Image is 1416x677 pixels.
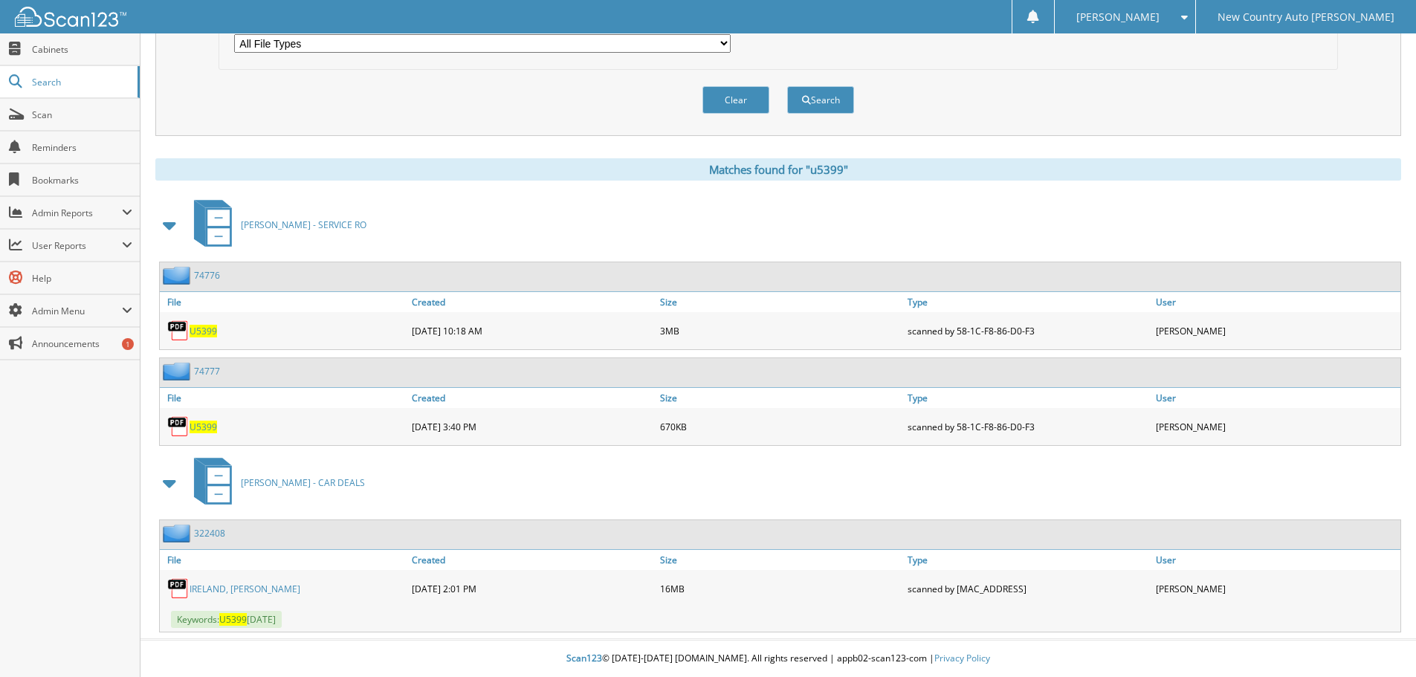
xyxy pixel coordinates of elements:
button: Clear [702,86,769,114]
span: Help [32,272,132,285]
img: folder2.png [163,266,194,285]
span: [PERSON_NAME] - CAR DEALS [241,476,365,489]
span: Admin Reports [32,207,122,219]
img: PDF.png [167,415,190,438]
a: U5399 [190,421,217,433]
span: New Country Auto [PERSON_NAME] [1218,13,1394,22]
a: Created [408,388,656,408]
div: 1 [122,338,134,350]
div: [PERSON_NAME] [1152,412,1400,441]
span: [PERSON_NAME] - SERVICE RO [241,218,366,231]
div: scanned by 58-1C-F8-86-D0-F3 [904,412,1152,441]
a: Type [904,550,1152,570]
a: Type [904,388,1152,408]
a: File [160,550,408,570]
div: [PERSON_NAME] [1152,574,1400,603]
a: 322408 [194,527,225,540]
span: Scan [32,108,132,121]
a: Created [408,550,656,570]
a: IRELAND, [PERSON_NAME] [190,583,300,595]
a: File [160,388,408,408]
a: U5399 [190,325,217,337]
img: scan123-logo-white.svg [15,7,126,27]
div: 16MB [656,574,905,603]
div: scanned by [MAC_ADDRESS] [904,574,1152,603]
div: 3MB [656,316,905,346]
div: © [DATE]-[DATE] [DOMAIN_NAME]. All rights reserved | appb02-scan123-com | [140,641,1416,677]
a: Size [656,292,905,312]
img: folder2.png [163,362,194,380]
span: Scan123 [566,652,602,664]
img: PDF.png [167,577,190,600]
span: Reminders [32,141,132,154]
div: 670KB [656,412,905,441]
span: Announcements [32,337,132,350]
span: Bookmarks [32,174,132,187]
img: PDF.png [167,320,190,342]
a: Size [656,388,905,408]
div: [PERSON_NAME] [1152,316,1400,346]
a: 74777 [194,365,220,378]
a: File [160,292,408,312]
span: User Reports [32,239,122,252]
span: U5399 [219,613,247,626]
a: User [1152,550,1400,570]
a: Type [904,292,1152,312]
span: Keywords: [DATE] [171,611,282,628]
div: Matches found for "u5399" [155,158,1401,181]
a: Size [656,550,905,570]
a: User [1152,388,1400,408]
a: Created [408,292,656,312]
div: [DATE] 2:01 PM [408,574,656,603]
span: Admin Menu [32,305,122,317]
div: scanned by 58-1C-F8-86-D0-F3 [904,316,1152,346]
a: 74776 [194,269,220,282]
a: Privacy Policy [934,652,990,664]
span: Search [32,76,130,88]
a: [PERSON_NAME] - CAR DEALS [185,453,365,512]
span: Cabinets [32,43,132,56]
div: [DATE] 10:18 AM [408,316,656,346]
img: folder2.png [163,524,194,542]
a: User [1152,292,1400,312]
a: [PERSON_NAME] - SERVICE RO [185,195,366,254]
div: [DATE] 3:40 PM [408,412,656,441]
button: Search [787,86,854,114]
span: [PERSON_NAME] [1076,13,1160,22]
